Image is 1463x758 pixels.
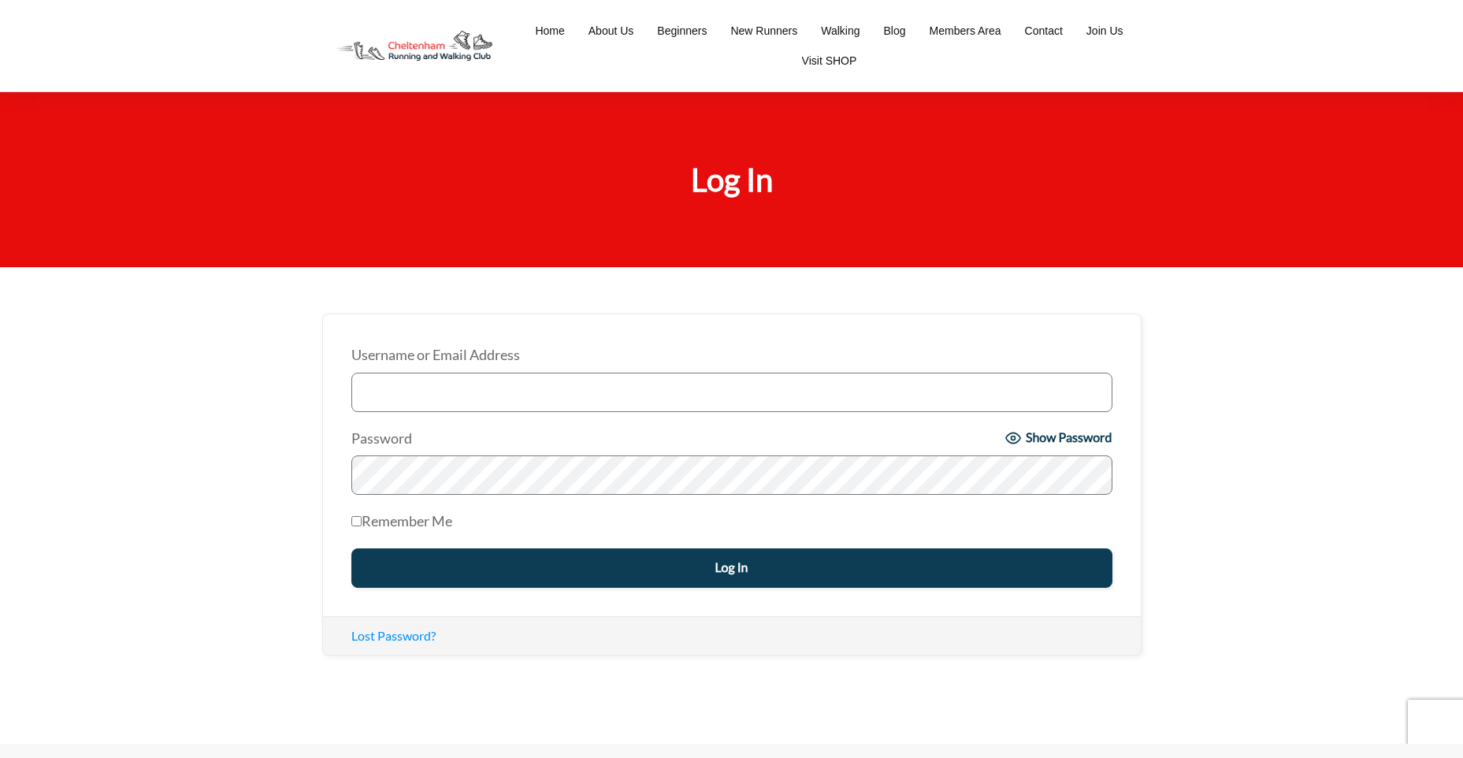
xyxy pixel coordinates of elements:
[930,20,1001,42] a: Members Area
[1086,20,1123,42] a: Join Us
[351,516,362,526] input: Remember Me
[351,343,1112,368] label: Username or Email Address
[884,20,906,42] a: Blog
[351,509,452,534] label: Remember Me
[351,628,436,643] a: Lost Password?
[1026,432,1112,444] span: Show Password
[691,161,773,199] span: Log In
[351,426,1001,451] label: Password
[657,20,707,42] a: Beginners
[351,548,1112,588] input: Log In
[322,20,506,72] img: Decathlon
[1025,20,1063,42] a: Contact
[821,20,860,42] a: Walking
[730,20,797,42] a: New Runners
[802,50,857,72] a: Visit SHOP
[589,20,634,42] a: About Us
[1005,430,1112,446] button: Show Password
[535,20,564,42] a: Home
